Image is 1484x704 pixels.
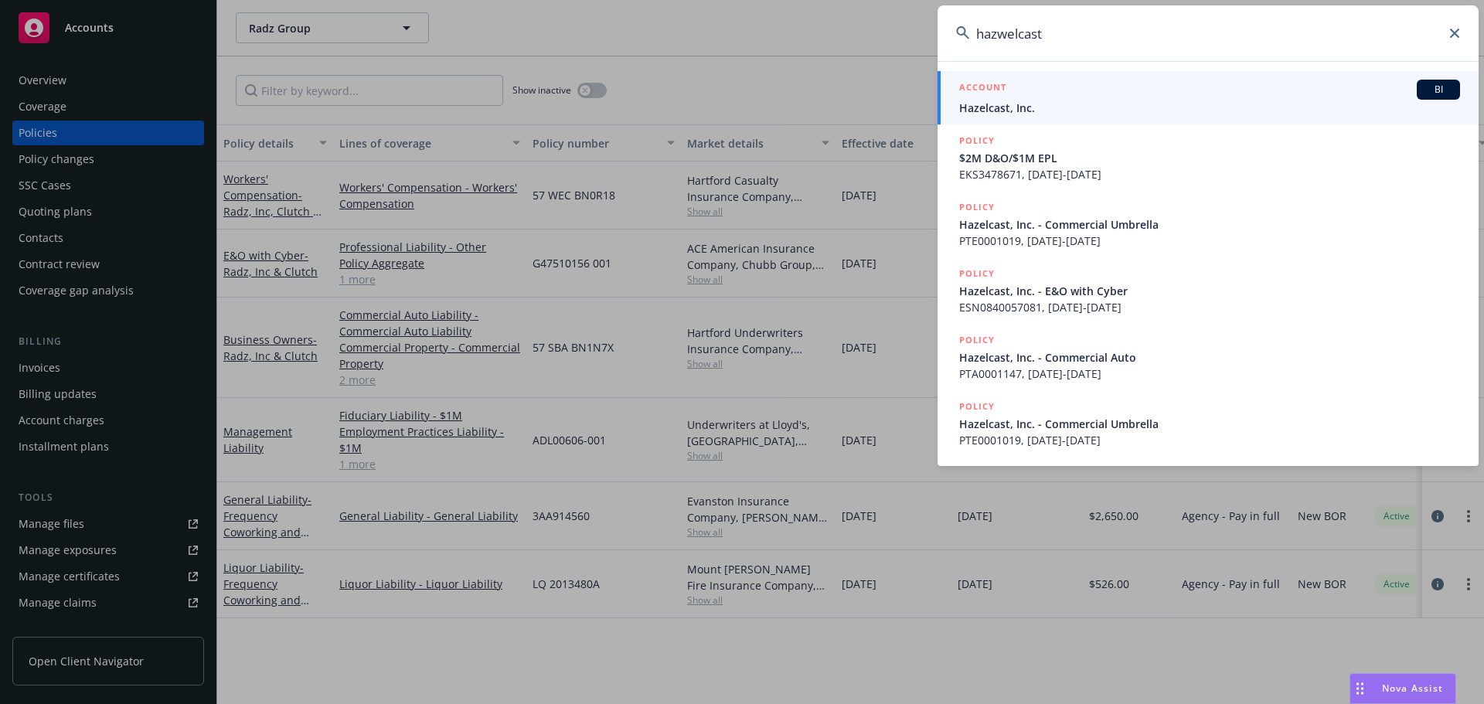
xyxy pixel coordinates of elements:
a: ACCOUNTBIHazelcast, Inc. [938,71,1479,124]
h5: POLICY [959,332,995,348]
span: BI [1423,83,1454,97]
span: $2M D&O/$1M EPL [959,150,1460,166]
h5: POLICY [959,399,995,414]
span: Hazelcast, Inc. - Commercial Umbrella [959,416,1460,432]
span: PTE0001019, [DATE]-[DATE] [959,432,1460,448]
a: POLICY$2M D&O/$1M EPLEKS3478671, [DATE]-[DATE] [938,124,1479,191]
span: Hazelcast, Inc. - Commercial Auto [959,349,1460,366]
a: POLICYHazelcast, Inc. - E&O with CyberESN0840057081, [DATE]-[DATE] [938,257,1479,324]
h5: POLICY [959,133,995,148]
span: EKS3478671, [DATE]-[DATE] [959,166,1460,182]
div: Drag to move [1350,674,1370,703]
a: POLICYHazelcast, Inc. - Commercial UmbrellaPTE0001019, [DATE]-[DATE] [938,390,1479,457]
span: Hazelcast, Inc. - E&O with Cyber [959,283,1460,299]
span: Hazelcast, Inc. - Commercial Umbrella [959,216,1460,233]
h5: POLICY [959,266,995,281]
h5: ACCOUNT [959,80,1006,98]
span: ESN0840057081, [DATE]-[DATE] [959,299,1460,315]
span: PTA0001147, [DATE]-[DATE] [959,366,1460,382]
input: Search... [938,5,1479,61]
a: POLICYHazelcast, Inc. - Commercial UmbrellaPTE0001019, [DATE]-[DATE] [938,191,1479,257]
h5: POLICY [959,199,995,215]
span: Hazelcast, Inc. [959,100,1460,116]
button: Nova Assist [1350,673,1456,704]
span: PTE0001019, [DATE]-[DATE] [959,233,1460,249]
a: POLICYHazelcast, Inc. - Commercial AutoPTA0001147, [DATE]-[DATE] [938,324,1479,390]
span: Nova Assist [1382,682,1443,695]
